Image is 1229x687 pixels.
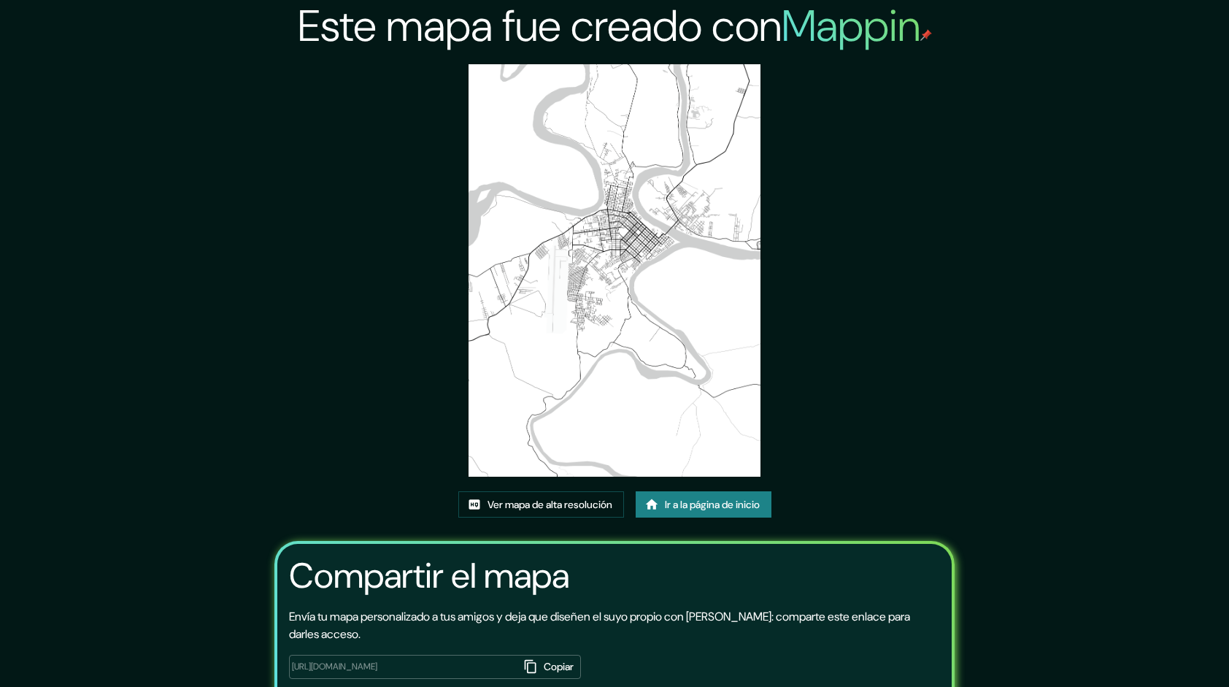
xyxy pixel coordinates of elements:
a: Ir a la página de inicio [636,491,771,518]
font: Ir a la página de inicio [665,496,760,514]
font: Ver mapa de alta resolución [488,496,612,514]
img: mappin-pin [920,29,932,41]
button: Copiar [520,655,580,679]
img: created-map [469,64,760,477]
a: Ver mapa de alta resolución [458,491,624,518]
iframe: Help widget launcher [1099,630,1213,671]
font: Copiar [544,658,574,676]
h3: Compartir el mapa [289,556,569,596]
p: Envía tu mapa personalizado a tus amigos y deja que diseñen el suyo propio con [PERSON_NAME]: com... [289,608,941,643]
